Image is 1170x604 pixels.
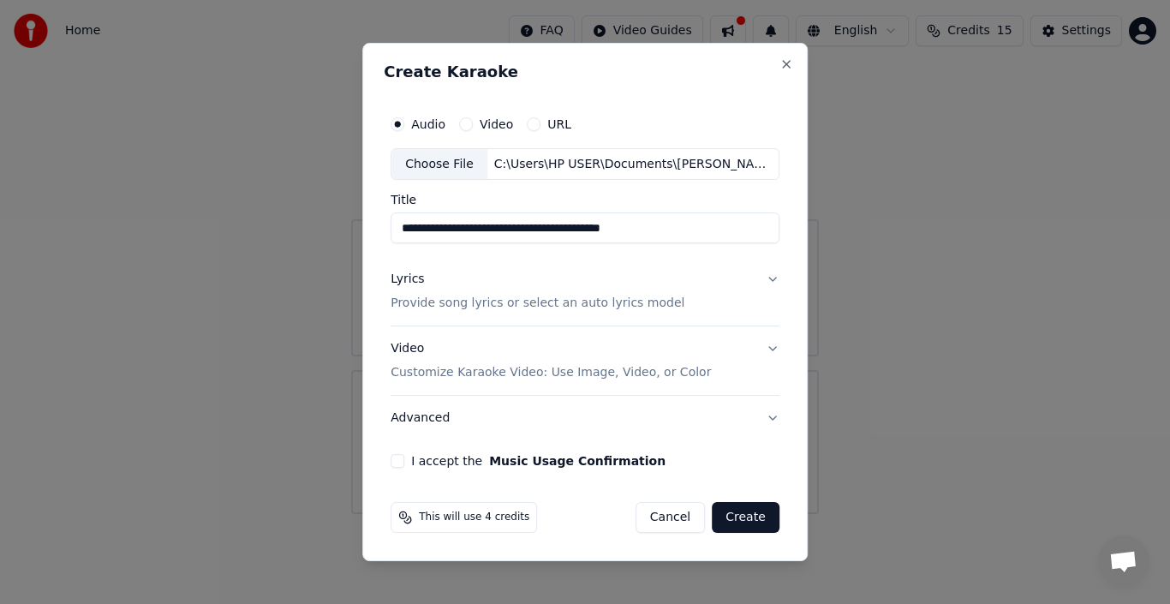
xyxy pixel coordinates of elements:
button: VideoCustomize Karaoke Video: Use Image, Video, or Color [391,327,779,396]
div: Lyrics [391,272,424,289]
label: Title [391,194,779,206]
label: Video [480,118,513,130]
label: URL [547,118,571,130]
span: This will use 4 credits [419,511,529,524]
label: I accept the [411,455,666,467]
div: C:\Users\HP USER\Documents\[PERSON_NAME]-Survivor-s-Remorse-([DOMAIN_NAME]).mp3 [487,156,779,173]
label: Audio [411,118,445,130]
button: I accept the [489,455,666,467]
p: Customize Karaoke Video: Use Image, Video, or Color [391,364,711,381]
div: Choose File [391,149,487,180]
button: Advanced [391,396,779,440]
p: Provide song lyrics or select an auto lyrics model [391,296,684,313]
button: LyricsProvide song lyrics or select an auto lyrics model [391,258,779,326]
div: Video [391,341,711,382]
button: Create [712,502,779,533]
h2: Create Karaoke [384,64,786,80]
button: Cancel [636,502,705,533]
